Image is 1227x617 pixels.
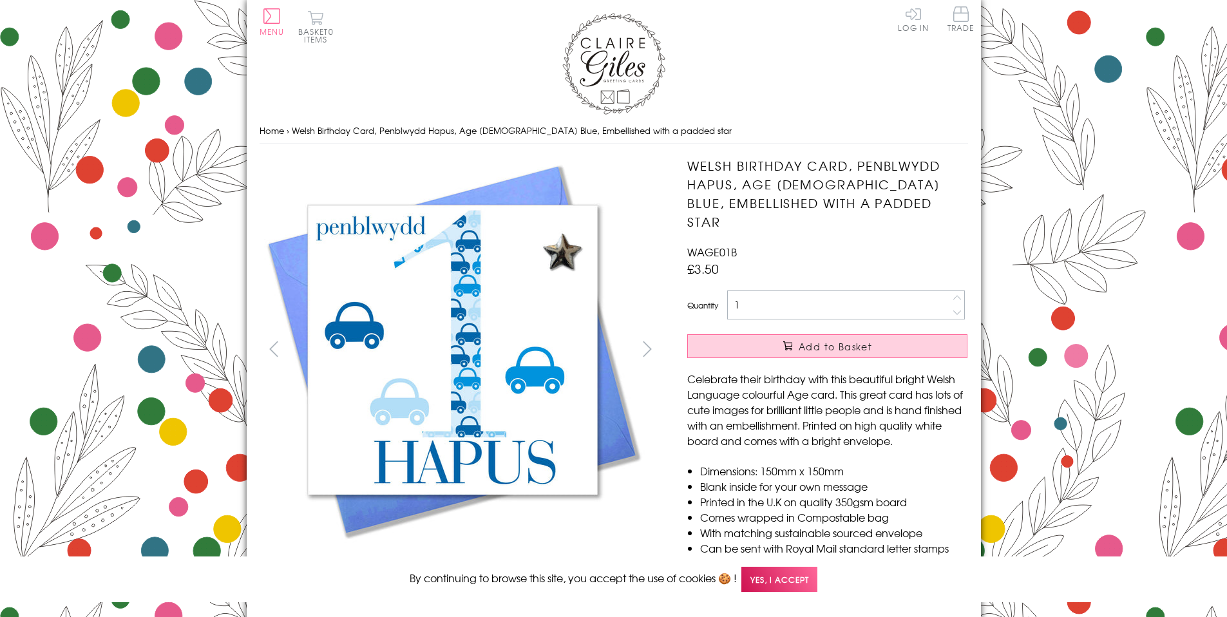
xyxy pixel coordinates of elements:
[260,334,289,363] button: prev
[292,124,732,137] span: Welsh Birthday Card, Penblwydd Hapus, Age [DEMOGRAPHIC_DATA] Blue, Embellished with a padded star
[741,567,817,592] span: Yes, I accept
[799,340,872,353] span: Add to Basket
[700,463,967,479] li: Dimensions: 150mm x 150mm
[947,6,975,32] span: Trade
[260,124,284,137] a: Home
[260,118,968,144] nav: breadcrumbs
[687,299,718,311] label: Quantity
[687,244,737,260] span: WAGE01B
[700,525,967,540] li: With matching sustainable sourced envelope
[260,8,285,35] button: Menu
[287,124,289,137] span: ›
[687,157,967,231] h1: Welsh Birthday Card, Penblwydd Hapus, Age [DEMOGRAPHIC_DATA] Blue, Embellished with a padded star
[687,371,967,448] p: Celebrate their birthday with this beautiful bright Welsh Language colourful Age card. This great...
[700,479,967,494] li: Blank inside for your own message
[687,334,967,358] button: Add to Basket
[947,6,975,34] a: Trade
[687,260,719,278] span: £3.50
[562,13,665,115] img: Claire Giles Greetings Cards
[298,10,334,43] button: Basket0 items
[700,494,967,509] li: Printed in the U.K on quality 350gsm board
[260,26,285,37] span: Menu
[898,6,929,32] a: Log In
[260,157,646,543] img: Welsh Birthday Card, Penblwydd Hapus, Age 1 Blue, Embellished with a padded star
[304,26,334,45] span: 0 items
[700,540,967,556] li: Can be sent with Royal Mail standard letter stamps
[700,509,967,525] li: Comes wrapped in Compostable bag
[633,334,661,363] button: next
